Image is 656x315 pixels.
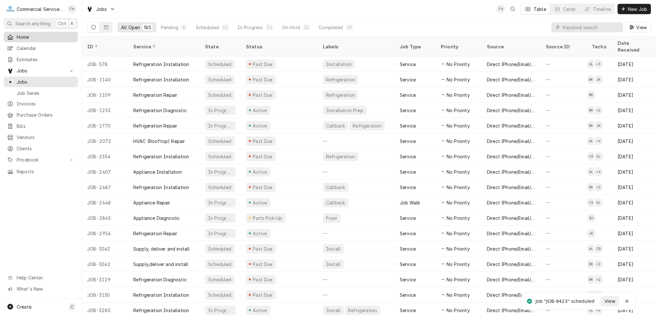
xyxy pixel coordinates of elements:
[17,156,65,163] span: Pricebook
[223,24,228,31] div: 62
[325,199,346,206] div: Callback
[587,306,596,315] div: AL
[587,275,596,284] div: BK
[325,92,356,98] div: Refrigeration
[318,226,395,241] div: —
[347,24,352,31] div: 39
[508,4,518,14] button: Open search
[487,169,536,175] div: Direct (Phone/Email/etc.)
[487,276,536,283] div: Direct (Phone/Email/etc.)
[594,198,603,207] div: Gavin Lorincz's Avatar
[82,72,128,87] div: JOB-1140
[400,215,416,221] div: Service
[447,215,470,221] span: No Priority
[487,261,536,268] div: Direct (Phone/Email/etc.)
[593,6,611,12] div: Timeline
[541,226,587,241] div: —
[323,43,389,50] div: Labels
[4,18,78,29] button: Search anythingCtrlK
[82,195,128,210] div: JOB-2648
[58,20,66,27] span: Ctrl
[4,154,78,165] a: Go to Pricebook
[4,143,78,154] a: Clients
[587,260,596,269] div: BK
[594,275,603,284] div: + 2
[587,90,596,99] div: BK
[587,229,596,238] div: John Key's Avatar
[587,213,596,222] div: BJ
[587,75,596,84] div: BK
[325,76,356,83] div: Refrigeration
[133,199,170,206] div: Appliance Repair
[4,98,78,109] a: Invoices
[594,152,603,161] div: GL
[447,76,470,83] span: No Priority
[400,199,420,206] div: Job Walk
[282,24,300,31] div: On Hold
[587,121,596,130] div: Brian Key's Avatar
[587,290,596,299] div: CB
[208,153,232,160] div: Scheduled
[447,245,470,252] span: No Priority
[325,184,346,191] div: Callback
[352,122,382,129] div: Refrigeration
[618,40,652,53] div: Date Received
[82,256,128,272] div: JOB-3042
[541,87,587,103] div: —
[587,275,596,284] div: Brian Key's Avatar
[133,276,187,283] div: Refrigeration Diagnostic
[447,92,470,98] span: No Priority
[252,276,274,283] div: Past Due
[4,77,78,87] a: Jobs
[594,152,603,161] div: Gavin Lorincz's Avatar
[133,230,177,237] div: Refrigeration Repair
[587,306,596,315] div: Adam Lucero's Avatar
[133,138,185,145] div: HVAC (Rooftop) Repair
[447,138,470,145] span: No Priority
[17,56,75,63] span: Estimates
[82,118,128,133] div: JOB-1770
[592,43,607,50] div: Techs
[17,168,75,175] span: Reports
[563,6,576,12] div: Cards
[4,284,78,294] a: Go to What's New
[208,276,232,283] div: Scheduled
[319,24,343,31] div: Completed
[587,152,596,161] div: Cole Bedolla's Avatar
[17,145,75,152] span: Clients
[587,229,596,238] div: JK
[325,215,338,221] div: Fryer
[17,90,75,96] span: Job Series
[252,169,268,175] div: Active
[208,292,232,298] div: Scheduled
[67,4,76,13] div: TH
[252,122,268,129] div: Active
[534,6,546,12] div: Table
[133,92,177,98] div: Refrigeration Repair
[447,199,470,206] span: No Priority
[87,43,122,50] div: ID
[133,184,189,191] div: Refrigeration Installation
[487,138,536,145] div: Direct (Phone/Email/etc.)
[17,286,74,292] span: What's New
[252,61,274,68] div: Past Due
[133,169,182,175] div: Appliance Installation
[252,76,274,83] div: Past Due
[6,4,15,13] div: Commercial Service Co.'s Avatar
[635,24,648,31] span: View
[17,6,64,12] div: Commercial Service Co.
[487,153,536,160] div: Direct (Phone/Email/etc.)
[6,4,15,13] div: C
[133,215,180,221] div: Appliance Diagnostic
[208,61,232,68] div: Scheduled
[71,20,74,27] span: K
[84,4,118,14] a: Go to Jobs
[17,45,75,52] span: Calendar
[487,215,536,221] div: Direct (Phone/Email/etc.)
[447,230,470,237] span: No Priority
[82,56,128,72] div: JOB-578
[541,256,587,272] div: —
[318,272,395,287] div: —
[325,153,356,160] div: Refrigeration
[541,210,587,226] div: —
